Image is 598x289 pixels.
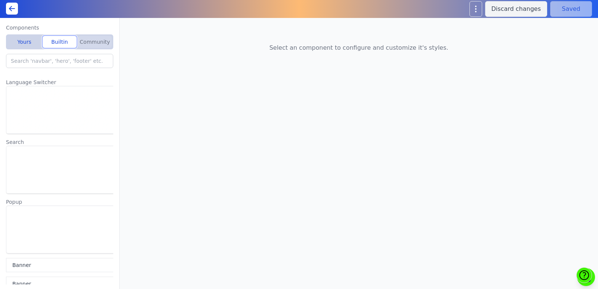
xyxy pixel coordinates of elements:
div: Popup [6,198,116,206]
input: Search 'navbar', 'hero', 'footer' etc. [6,54,113,68]
button: Popup [6,198,116,253]
button: Discard changes [485,1,547,17]
img: Search [6,146,116,194]
label: Components [6,24,113,31]
div: Search [6,138,116,146]
button: Banner [6,258,116,272]
button: Yours [7,36,41,48]
button: Builtin [43,36,76,48]
button: Community [78,36,112,48]
button: Search [6,138,116,194]
div: Language Switcher [6,79,116,86]
img: Language Switcher [6,86,116,134]
button: Saved [550,1,592,17]
p: Select an component to configure and customize it's styles. [269,43,449,52]
img: Popup [6,206,116,253]
button: Language Switcher [6,79,116,134]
